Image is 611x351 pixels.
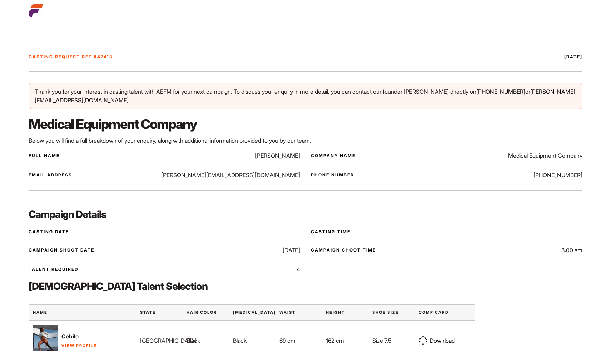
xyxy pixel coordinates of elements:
p: Campaign Shoot Time [311,247,376,253]
h3: Campaign Details [29,208,582,221]
p: [DATE] [310,54,582,60]
img: cropped-aefm-brand-fav-22-square.png [29,4,43,18]
div: [MEDICAL_DATA] [229,304,275,321]
p: Casting Date [29,229,69,235]
p: Talent Required [29,266,78,273]
img: download.svg [419,336,427,345]
p: 8:00 am [561,246,582,254]
div: Black [229,331,275,351]
p: Company Name [311,152,356,159]
p: Casting Time [311,229,351,235]
h3: [DEMOGRAPHIC_DATA] Talent Selection [29,279,582,293]
p: Medical Equipment Company [508,151,582,160]
div: Shoe Size [368,304,414,321]
p: Casting Request Ref #47413 [29,54,301,60]
strong: Cebile [61,333,79,340]
div: [GEOGRAPHIC_DATA] [136,331,182,351]
a: Download [419,336,455,345]
p: Phone Number [311,172,354,178]
div: 162 cm [322,331,368,351]
p: [PERSON_NAME] [255,151,300,160]
p: ‪[PHONE_NUMBER]‬ [533,171,582,179]
p: [PERSON_NAME][EMAIL_ADDRESS][DOMAIN_NAME] [161,171,300,179]
div: State [136,304,182,321]
div: Size 7.5 [368,331,414,351]
p: Full Name [29,152,60,159]
div: 69 cm [275,331,322,351]
div: Black [182,331,229,351]
p: Campaign Shoot Date [29,247,94,253]
p: 4 [297,265,300,274]
p: [DATE] [283,246,300,254]
p: Below you will find a full breakdown of your enquiry, along with additional information provided ... [29,136,582,145]
div: Height [322,304,368,321]
a: View Profile [61,343,97,348]
h2: Medical Equipment Company [29,115,582,133]
div: Hair Color [182,304,229,321]
p: Email Address [29,172,72,178]
div: Thank you for your interest in casting talent with AEFM for your next campaign. To discuss your e... [29,83,582,109]
div: Name [29,304,136,321]
a: [PHONE_NUMBER] [476,88,525,95]
div: Waist [275,304,322,321]
div: Comp Card [414,304,475,321]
